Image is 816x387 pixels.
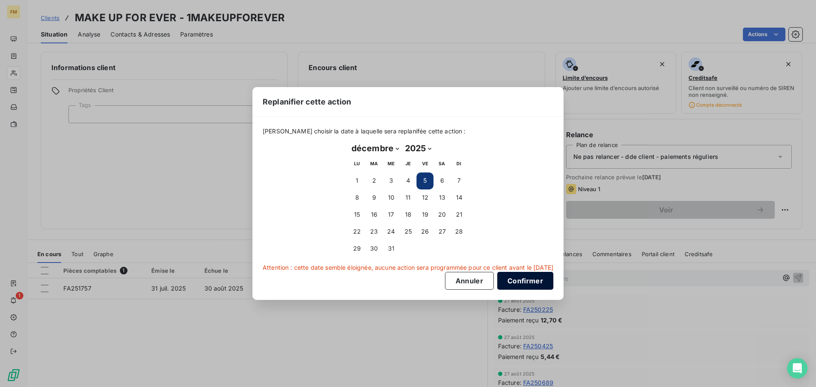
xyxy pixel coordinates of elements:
button: 13 [433,189,450,206]
button: Annuler [445,272,494,290]
th: dimanche [450,155,467,172]
button: 23 [365,223,382,240]
button: 8 [348,189,365,206]
span: Attention : cette date semble éloignée, aucune action sera programmée pour ce client avant le [DATE] [263,263,553,272]
button: 27 [433,223,450,240]
button: 19 [416,206,433,223]
button: 17 [382,206,399,223]
button: 28 [450,223,467,240]
th: jeudi [399,155,416,172]
button: 4 [399,172,416,189]
button: 5 [416,172,433,189]
button: 26 [416,223,433,240]
th: samedi [433,155,450,172]
button: 24 [382,223,399,240]
button: 14 [450,189,467,206]
span: [PERSON_NAME] choisir la date à laquelle sera replanifée cette action : [263,127,553,136]
button: 29 [348,240,365,257]
button: Confirmer [497,272,553,290]
button: 16 [365,206,382,223]
th: lundi [348,155,365,172]
button: 10 [382,189,399,206]
th: mardi [365,155,382,172]
button: 18 [399,206,416,223]
button: 1 [348,172,365,189]
div: Open Intercom Messenger [787,358,807,379]
button: 22 [348,223,365,240]
button: 15 [348,206,365,223]
button: 30 [365,240,382,257]
button: 31 [382,240,399,257]
th: mercredi [382,155,399,172]
button: 20 [433,206,450,223]
button: 21 [450,206,467,223]
button: 7 [450,172,467,189]
button: 11 [399,189,416,206]
button: 3 [382,172,399,189]
button: 25 [399,223,416,240]
th: vendredi [416,155,433,172]
button: 12 [416,189,433,206]
button: 9 [365,189,382,206]
span: Replanifier cette action [263,96,351,107]
button: 6 [433,172,450,189]
button: 2 [365,172,382,189]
